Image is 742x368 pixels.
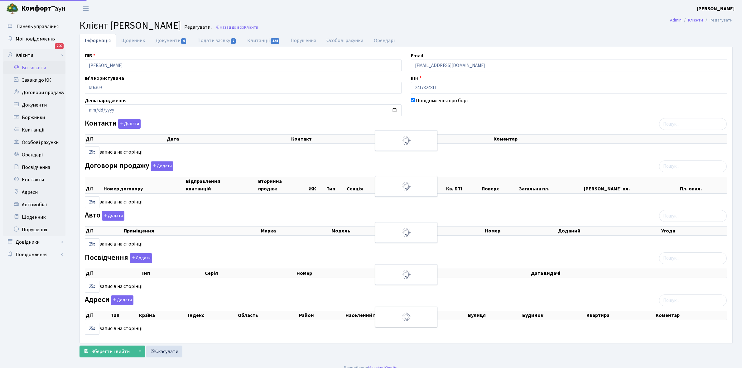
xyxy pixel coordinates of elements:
label: записів на сторінці [85,238,142,250]
a: Орендарі [369,34,400,47]
label: Контакти [85,119,141,129]
label: записів на сторінці [85,281,142,293]
small: Редагувати . [183,24,212,30]
th: Номер [484,227,557,235]
a: Особові рахунки [321,34,369,47]
th: Дата видачі [530,269,727,278]
th: Кв, БТІ [446,177,481,193]
button: Авто [102,211,124,221]
li: Редагувати [703,17,733,24]
th: Колір [419,227,484,235]
span: Таун [21,3,65,14]
nav: breadcrumb [661,14,742,27]
a: Щоденник [3,211,65,223]
th: Коментар [493,135,727,143]
a: Додати [149,160,173,171]
label: День народження [85,97,127,104]
th: Тип [326,177,346,193]
button: Адреси [111,295,133,305]
th: Дії [85,135,166,143]
input: Пошук... [659,210,727,222]
label: Авто [85,211,124,221]
th: Загальна пл. [518,177,583,193]
select: записів на сторінці [85,146,99,158]
span: Клієнт [PERSON_NAME] [79,18,181,33]
a: Панель управління [3,20,65,33]
th: Область [237,311,299,320]
th: Угода [661,227,727,235]
img: Обробка... [401,270,411,280]
button: Зберегти і вийти [79,346,134,357]
th: Дії [85,311,110,320]
a: Орендарі [3,149,65,161]
a: [PERSON_NAME] [697,5,735,12]
th: Дії [85,177,103,193]
button: Переключити навігацію [78,3,94,14]
label: Email [411,52,423,60]
th: Тип [141,269,204,278]
label: записів на сторінці [85,196,142,208]
a: Квитанції [3,124,65,136]
th: Контакт [291,135,493,143]
span: 4 [181,38,186,44]
th: Марка [260,227,331,235]
select: записів на сторінці [85,238,99,250]
th: Країна [138,311,187,320]
th: Серія [204,269,296,278]
img: Обробка... [401,227,411,237]
label: Ім'я користувача [85,74,124,82]
select: записів на сторінці [85,281,99,293]
th: Район [298,311,344,320]
th: Відправлення квитанцій [185,177,258,193]
th: Доданий [557,227,661,235]
a: Клієнти [688,17,703,23]
th: ЖК [308,177,326,193]
a: Заявки до КК [3,74,65,86]
th: [PERSON_NAME] пл. [583,177,680,193]
th: Вулиця [467,311,522,320]
a: Особові рахунки [3,136,65,149]
a: Порушення [285,34,321,47]
span: Клієнти [244,24,258,30]
span: Зберегти і вийти [91,348,130,355]
a: Мої повідомлення200 [3,33,65,45]
label: Договори продажу [85,161,173,171]
a: Довідники [3,236,65,248]
th: Вторинна продаж [258,177,308,193]
th: Населений пункт [345,311,468,320]
th: Приміщення [123,227,260,235]
a: Admin [670,17,682,23]
input: Пошук... [659,252,727,264]
th: Дії [85,227,123,235]
th: Пл. опал. [679,177,727,193]
a: Подати заявку [192,34,242,47]
a: Додати [100,210,124,221]
span: 7 [231,38,236,44]
a: Документи [150,34,192,47]
a: Документи [3,99,65,111]
a: Посвідчення [3,161,65,174]
a: Адреси [3,186,65,198]
button: Контакти [118,119,141,129]
a: Автомобілі [3,198,65,211]
b: Комфорт [21,3,51,13]
th: Індекс [187,311,237,320]
button: Договори продажу [151,161,173,171]
span: Мої повідомлення [16,36,55,42]
a: Всі клієнти [3,61,65,74]
label: записів на сторінці [85,323,142,335]
a: Боржники [3,111,65,124]
th: Номер [296,269,403,278]
th: Секція [346,177,382,193]
a: Назад до всіхКлієнти [215,24,258,30]
label: ПІБ [85,52,95,60]
th: Номер договору [103,177,185,193]
label: Посвідчення [85,253,152,263]
input: Пошук... [659,160,727,172]
select: записів на сторінці [85,323,99,335]
span: Панель управління [17,23,59,30]
th: Дії [85,269,141,278]
img: Обробка... [401,136,411,146]
a: Додати [109,294,133,305]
